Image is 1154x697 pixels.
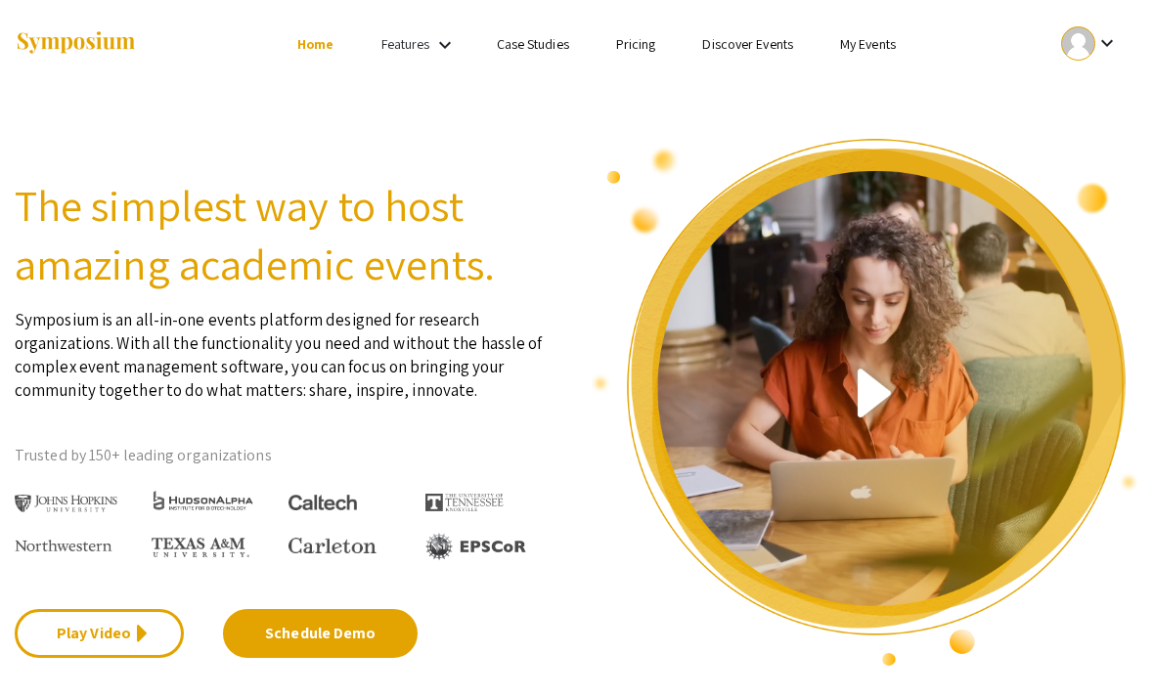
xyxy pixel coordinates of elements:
img: video overview of Symposium [592,137,1139,668]
p: Trusted by 150+ leading organizations [15,441,562,470]
a: Play Video [15,609,184,658]
img: Northwestern [15,540,112,551]
button: Expand account dropdown [1041,22,1139,65]
img: Texas A&M University [152,538,249,557]
img: The University of Tennessee [425,494,504,511]
img: HudsonAlpha [152,490,254,511]
img: Symposium by ForagerOne [15,30,137,57]
p: Symposium is an all-in-one events platform designed for research organizations. With all the func... [15,293,562,402]
h2: The simplest way to host amazing academic events. [15,176,562,293]
a: Pricing [616,35,656,53]
a: Home [297,35,333,53]
iframe: Chat [15,609,83,682]
img: Caltech [288,495,357,511]
mat-icon: Expand account dropdown [1095,31,1119,55]
a: Case Studies [497,35,569,53]
a: Features [381,35,430,53]
mat-icon: Expand Features list [433,33,457,57]
a: My Events [840,35,896,53]
img: Carleton [288,538,377,553]
a: Schedule Demo [223,609,418,658]
img: EPSCOR [425,533,528,560]
a: Discover Events [702,35,793,53]
img: Johns Hopkins University [15,495,117,512]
